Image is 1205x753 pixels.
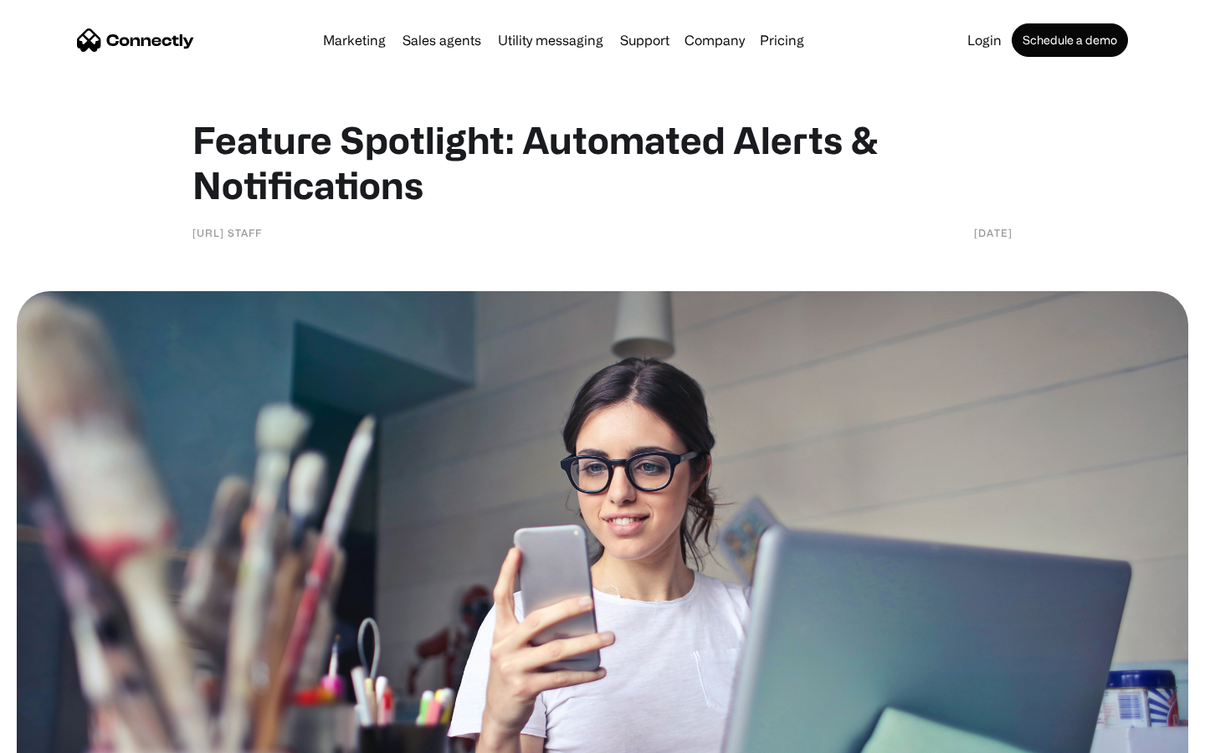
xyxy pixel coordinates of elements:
ul: Language list [33,724,100,747]
a: Login [961,33,1008,47]
div: [URL] staff [192,224,262,241]
a: home [77,28,194,53]
a: Marketing [316,33,392,47]
a: Schedule a demo [1012,23,1128,57]
div: Company [679,28,750,52]
h1: Feature Spotlight: Automated Alerts & Notifications [192,117,1013,207]
a: Utility messaging [491,33,610,47]
aside: Language selected: English [17,724,100,747]
a: Sales agents [396,33,488,47]
div: [DATE] [974,224,1013,241]
a: Pricing [753,33,811,47]
a: Support [613,33,676,47]
div: Company [685,28,745,52]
